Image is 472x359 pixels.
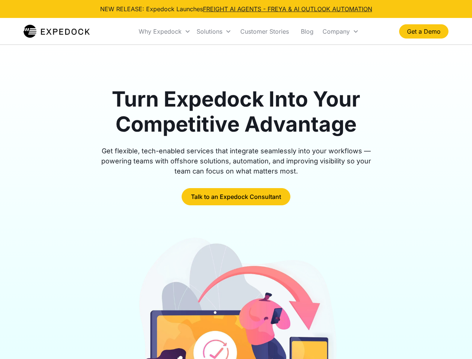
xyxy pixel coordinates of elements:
[399,24,448,39] a: Get a Demo
[435,323,472,359] iframe: Chat Widget
[139,28,182,35] div: Why Expedock
[24,24,90,39] img: Expedock Logo
[320,19,362,44] div: Company
[194,19,234,44] div: Solutions
[234,19,295,44] a: Customer Stories
[203,5,372,13] a: FREIGHT AI AGENTS - FREYA & AI OUTLOOK AUTOMATION
[295,19,320,44] a: Blog
[197,28,222,35] div: Solutions
[136,19,194,44] div: Why Expedock
[323,28,350,35] div: Company
[93,146,380,176] div: Get flexible, tech-enabled services that integrate seamlessly into your workflows — powering team...
[24,24,90,39] a: home
[182,188,290,205] a: Talk to an Expedock Consultant
[100,4,372,13] div: NEW RELEASE: Expedock Launches
[93,87,380,137] h1: Turn Expedock Into Your Competitive Advantage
